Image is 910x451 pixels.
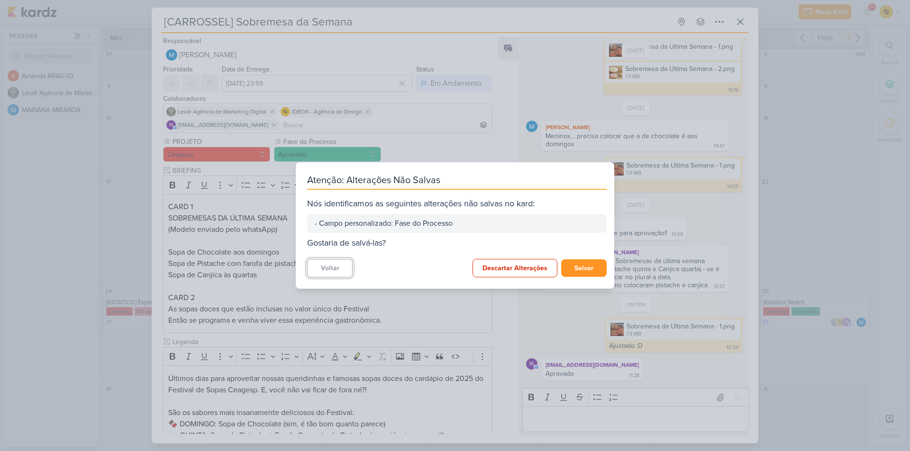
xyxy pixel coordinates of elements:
[561,259,607,277] button: Salvar
[307,174,607,190] div: Atenção: Alterações Não Salvas
[307,197,607,210] div: Nós identificamos as seguintes alterações não salvas no kard:
[307,259,353,277] button: Voltar
[473,259,557,277] button: Descartar Alterações
[307,237,607,249] div: Gostaria de salvá-las?
[315,218,599,229] div: - Campo personalizado: Fase do Processo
